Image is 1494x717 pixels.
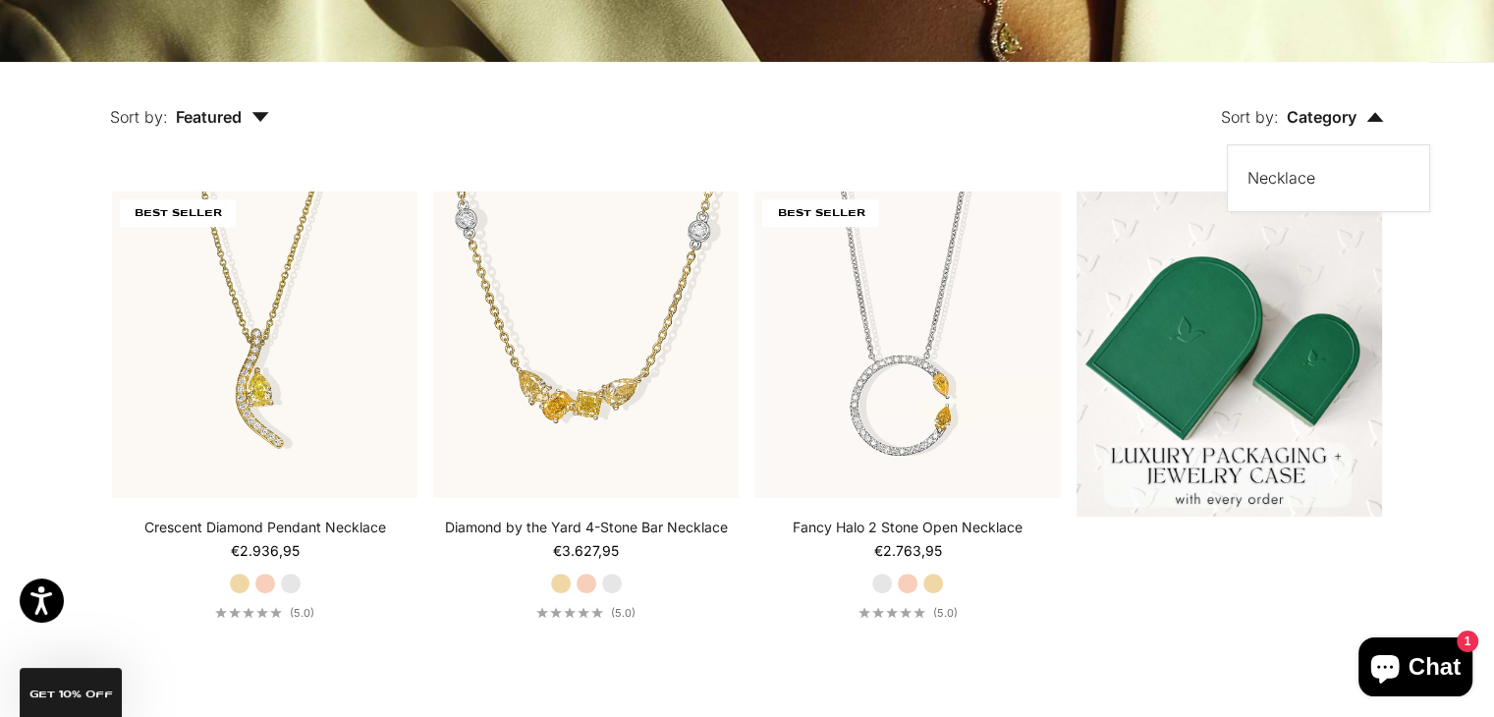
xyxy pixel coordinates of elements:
[144,518,386,537] a: Crescent Diamond Pendant Necklace
[65,62,314,144] button: Sort by: Featured
[112,192,417,497] img: #YellowGold
[445,518,728,537] a: Diamond by the Yard 4-Stone Bar Necklace
[874,541,942,561] sale-price: €2.763,95
[1221,107,1279,127] span: Sort by:
[231,541,300,561] sale-price: €2.936,95
[536,606,636,620] a: 5.0 out of 5.0 stars(5.0)
[933,606,958,620] span: (5.0)
[858,606,958,620] a: 5.0 out of 5.0 stars(5.0)
[20,668,122,717] div: GET 10% Off
[176,107,269,127] span: Featured
[536,607,603,618] div: 5.0 out of 5.0 stars
[1353,637,1478,701] inbox-online-store-chat: Shopify online store chat
[762,199,878,227] span: BEST SELLER
[120,199,236,227] span: BEST SELLER
[215,606,314,620] a: 5.0 out of 5.0 stars(5.0)
[290,606,314,620] span: (5.0)
[29,689,113,699] span: GET 10% Off
[754,192,1060,497] a: #YellowGold #RoseGold #WhiteGold
[215,607,282,618] div: 5.0 out of 5.0 stars
[1247,165,1315,191] label: Necklace
[433,192,739,497] img: #YellowGold
[858,607,925,618] div: 5.0 out of 5.0 stars
[553,541,619,561] sale-price: €3.627,95
[1287,107,1384,127] span: Category
[754,192,1060,497] img: #WhiteGold
[1176,62,1429,144] button: Sort by: Category
[793,518,1023,537] a: Fancy Halo 2 Stone Open Necklace
[611,606,636,620] span: (5.0)
[110,107,168,127] span: Sort by:
[433,192,739,497] a: #YellowGold #RoseGold #WhiteGold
